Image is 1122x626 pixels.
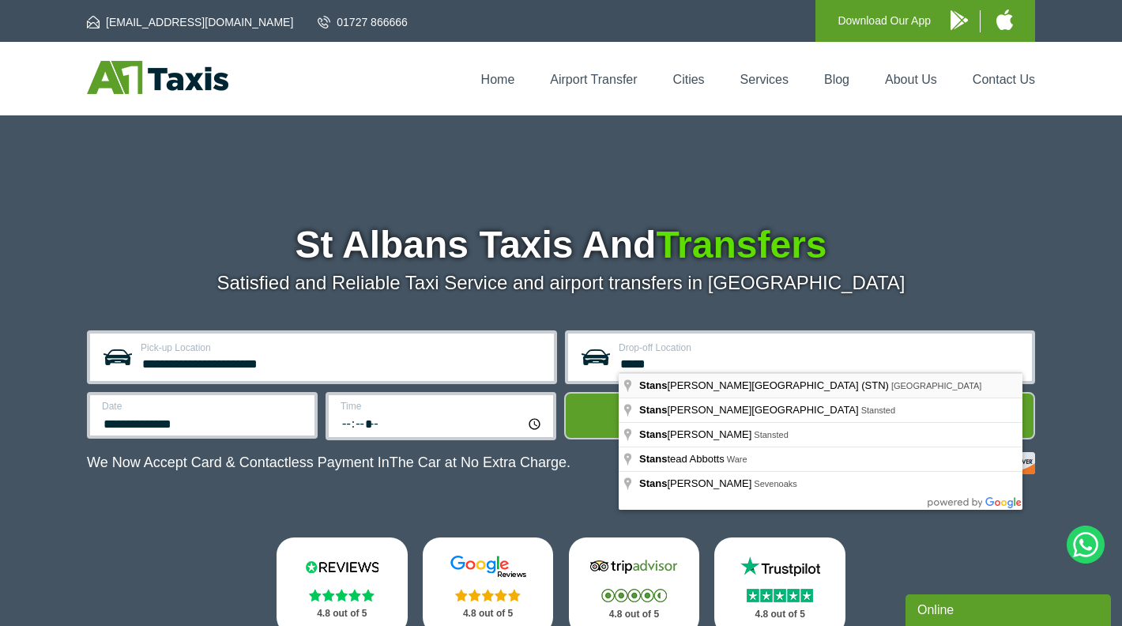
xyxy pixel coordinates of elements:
a: Services [740,73,789,86]
span: The Car at No Extra Charge. [390,454,570,470]
span: [PERSON_NAME][GEOGRAPHIC_DATA] (STN) [639,379,891,391]
p: 4.8 out of 5 [440,604,537,624]
img: Stars [309,589,375,601]
img: A1 Taxis Android App [951,10,968,30]
p: 4.8 out of 5 [294,604,390,624]
a: About Us [885,73,937,86]
span: Sevenoaks [754,479,796,488]
img: Stars [747,589,813,602]
label: Drop-off Location [619,343,1022,353]
img: Stars [455,589,521,601]
a: Contact Us [973,73,1035,86]
img: Tripadvisor [586,555,681,579]
img: Trustpilot [732,555,827,579]
label: Time [341,402,544,411]
a: Airport Transfer [550,73,637,86]
span: Stans [639,404,667,416]
p: We Now Accept Card & Contactless Payment In [87,454,570,471]
p: Satisfied and Reliable Taxi Service and airport transfers in [GEOGRAPHIC_DATA] [87,272,1035,294]
span: Ware [727,454,747,464]
p: 4.8 out of 5 [732,605,828,624]
span: [PERSON_NAME] [639,428,754,440]
span: tead Abbotts [639,453,727,465]
h1: St Albans Taxis And [87,226,1035,264]
span: Stansted [861,405,895,415]
iframe: chat widget [906,591,1114,626]
span: Stans [639,428,667,440]
span: Stansted [754,430,788,439]
p: 4.8 out of 5 [586,605,683,624]
span: Stans [639,477,667,489]
span: Stans [639,379,667,391]
img: A1 Taxis iPhone App [996,9,1013,30]
span: [GEOGRAPHIC_DATA] [891,381,982,390]
a: Home [481,73,515,86]
label: Pick-up Location [141,343,544,353]
a: [EMAIL_ADDRESS][DOMAIN_NAME] [87,14,293,30]
label: Date [102,402,305,411]
a: Blog [824,73,849,86]
a: 01727 866666 [318,14,408,30]
img: A1 Taxis St Albans LTD [87,61,228,94]
span: [PERSON_NAME] [639,477,754,489]
a: Cities [673,73,705,86]
img: Google [441,555,536,579]
img: Stars [601,589,667,602]
span: Stans [639,453,667,465]
img: Reviews.io [295,555,390,579]
p: Download Our App [838,11,931,31]
span: Transfers [656,224,826,266]
span: [PERSON_NAME][GEOGRAPHIC_DATA] [639,404,861,416]
button: Get Quote [564,392,1035,439]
